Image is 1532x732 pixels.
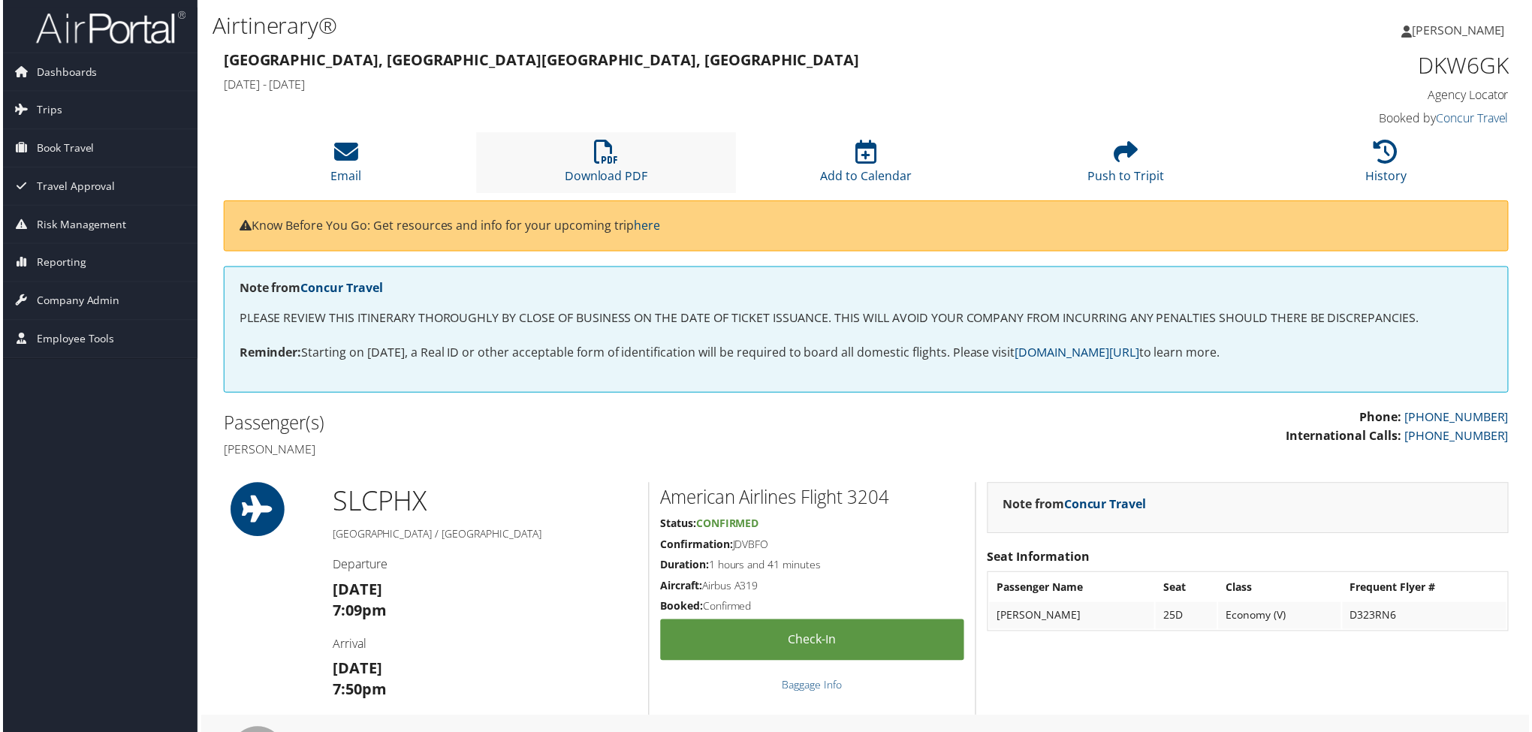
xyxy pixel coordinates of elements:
span: Company Admin [34,283,117,321]
strong: [DATE] [331,581,381,601]
a: Download PDF [564,149,647,185]
a: Baggage Info [783,680,843,694]
strong: Duration: [660,559,709,574]
a: [PHONE_NUMBER] [1407,429,1512,446]
span: Travel Approval [34,168,113,206]
h5: Airbus A319 [660,580,965,595]
a: Push to Tripit [1090,149,1166,185]
strong: Confirmation: [660,539,733,553]
h4: Arrival [331,638,637,655]
strong: [GEOGRAPHIC_DATA], [GEOGRAPHIC_DATA] [GEOGRAPHIC_DATA], [GEOGRAPHIC_DATA] [222,50,860,70]
h4: Departure [331,558,637,574]
th: Frequent Flyer # [1345,576,1509,603]
a: Email [329,149,360,185]
span: Trips [34,92,59,129]
td: 25D [1157,604,1219,631]
a: [DOMAIN_NAME][URL] [1016,345,1141,362]
a: Add to Calendar [821,149,912,185]
td: [PERSON_NAME] [991,604,1157,631]
span: Risk Management [34,206,124,244]
a: Concur Travel [1439,110,1512,127]
h2: American Airlines Flight 3204 [660,486,965,512]
th: Class [1220,576,1344,603]
a: Check-in [660,622,965,663]
a: Concur Travel [1066,498,1148,514]
h4: [DATE] - [DATE] [222,77,1184,93]
p: Know Before You Go: Get resources and info for your upcoming trip [237,217,1496,236]
h2: Passenger(s) [222,411,855,437]
a: History [1368,149,1410,185]
td: D323RN6 [1345,604,1509,631]
td: Economy (V) [1220,604,1344,631]
h5: [GEOGRAPHIC_DATA] / [GEOGRAPHIC_DATA] [331,529,637,544]
strong: Seat Information [988,550,1091,567]
strong: Reminder: [237,345,300,362]
strong: Booked: [660,601,703,615]
a: Concur Travel [299,281,381,297]
h5: 1 hours and 41 minutes [660,559,965,574]
span: Employee Tools [34,321,112,359]
h5: Confirmed [660,601,965,616]
h1: Airtinerary® [210,10,1085,41]
h4: [PERSON_NAME] [222,443,855,459]
img: airportal-logo.png [33,10,183,45]
strong: International Calls: [1288,429,1404,446]
span: Dashboards [34,53,95,91]
h4: Agency Locator [1206,87,1512,104]
span: Reporting [34,245,83,282]
h1: SLC PHX [331,484,637,522]
p: Starting on [DATE], a Real ID or other acceptable form of identification will be required to boar... [237,345,1496,364]
strong: Phone: [1362,410,1404,426]
span: [PERSON_NAME] [1415,22,1508,38]
p: PLEASE REVIEW THIS ITINERARY THOROUGHLY BY CLOSE OF BUSINESS ON THE DATE OF TICKET ISSUANCE. THIS... [237,310,1496,330]
span: Confirmed [696,518,759,532]
a: [PHONE_NUMBER] [1407,410,1512,426]
strong: Status: [660,518,696,532]
a: [PERSON_NAME] [1404,8,1523,53]
strong: Note from [237,281,381,297]
strong: Aircraft: [660,580,702,595]
h5: JDVBFO [660,539,965,554]
th: Seat [1157,576,1219,603]
strong: [DATE] [331,661,381,681]
strong: Note from [1004,498,1148,514]
h4: Booked by [1206,110,1512,127]
th: Passenger Name [991,576,1157,603]
span: Book Travel [34,130,92,167]
strong: 7:09pm [331,602,385,622]
h1: DKW6GK [1206,50,1512,81]
a: here [634,218,660,234]
strong: 7:50pm [331,682,385,702]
